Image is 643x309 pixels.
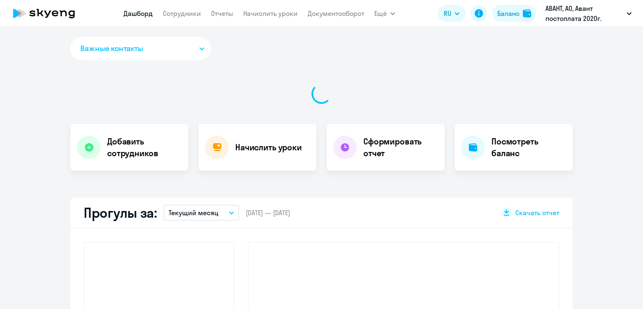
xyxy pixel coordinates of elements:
[235,142,302,153] h4: Начислить уроки
[523,9,531,18] img: balance
[545,3,623,23] p: АВАНТ, АО, Авант постоплата 2020г.
[246,208,290,217] span: [DATE] — [DATE]
[169,208,219,218] p: Текущий месяц
[84,204,157,221] h2: Прогулы за:
[211,9,233,18] a: Отчеты
[243,9,298,18] a: Начислить уроки
[444,8,451,18] span: RU
[123,9,153,18] a: Дашборд
[492,5,536,22] button: Балансbalance
[491,136,566,159] h4: Посмотреть баланс
[80,43,143,54] span: Важные контакты
[497,8,520,18] div: Баланс
[363,136,438,159] h4: Сформировать отчет
[374,5,395,22] button: Ещё
[374,8,387,18] span: Ещё
[308,9,364,18] a: Документооборот
[515,208,559,217] span: Скачать отчет
[70,37,211,60] button: Важные контакты
[164,205,239,221] button: Текущий месяц
[541,3,636,23] button: АВАНТ, АО, Авант постоплата 2020г.
[438,5,466,22] button: RU
[163,9,201,18] a: Сотрудники
[107,136,182,159] h4: Добавить сотрудников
